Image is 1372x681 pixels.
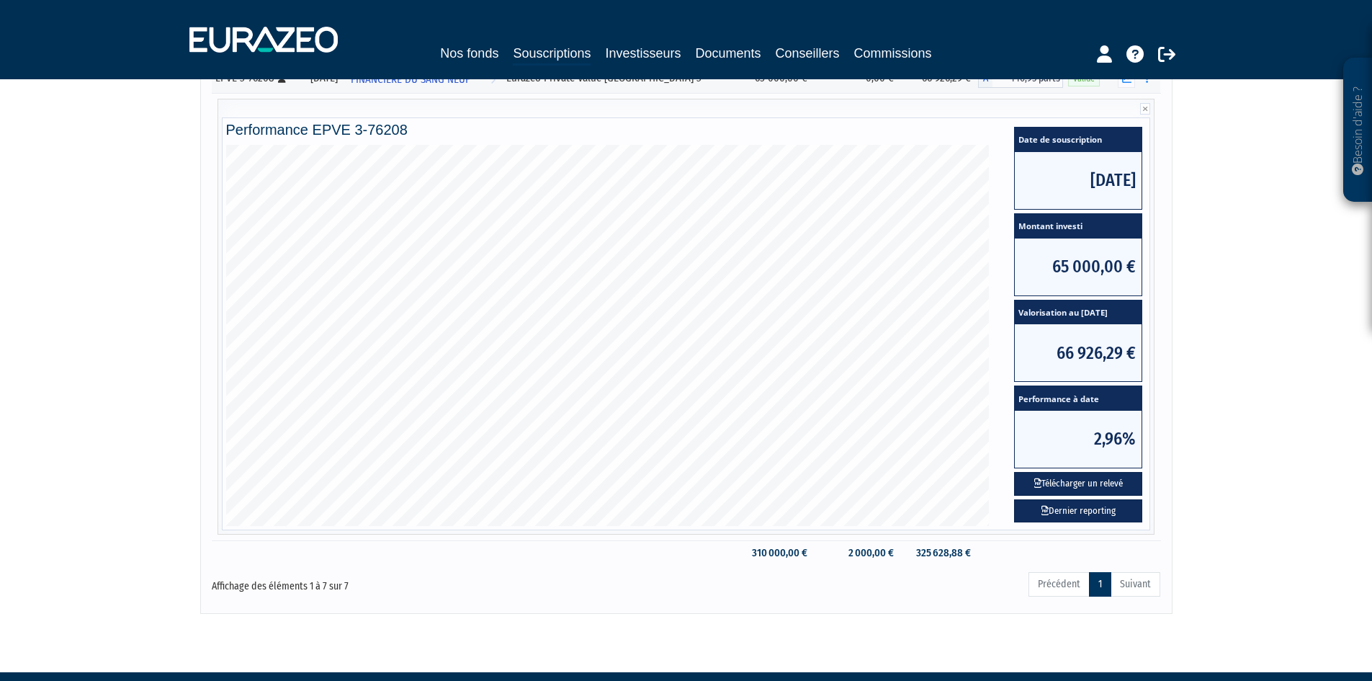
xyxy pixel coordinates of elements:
[776,43,840,63] a: Conseillers
[1015,214,1142,239] span: Montant investi
[854,43,932,63] a: Commissions
[490,66,496,93] i: Voir l'investisseur
[815,540,900,566] td: 2 000,00 €
[212,571,595,594] div: Affichage des éléments 1 à 7 sur 7
[440,43,498,63] a: Nos fonds
[1015,301,1142,325] span: Valorisation au [DATE]
[1089,572,1111,597] a: 1
[226,122,1147,138] h4: Performance EPVE 3-76208
[1015,239,1142,295] span: 65 000,00 €
[189,27,338,53] img: 1732889491-logotype_eurazeo_blanc_rvb.png
[737,540,815,566] td: 310 000,00 €
[1015,411,1142,468] span: 2,96%
[513,43,591,66] a: Souscriptions
[901,540,978,566] td: 325 628,88 €
[1015,152,1142,209] span: [DATE]
[1015,386,1142,411] span: Performance à date
[1015,128,1142,152] span: Date de souscription
[696,43,761,63] a: Documents
[1350,66,1366,195] p: Besoin d'aide ?
[1014,472,1142,496] button: Télécharger un relevé
[605,43,681,63] a: Investisseurs
[1014,499,1142,523] a: Dernier reporting
[351,66,470,93] span: FINANCIERE DU SANG NEUF
[1015,324,1142,381] span: 66 926,29 €
[1068,72,1100,86] span: Valide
